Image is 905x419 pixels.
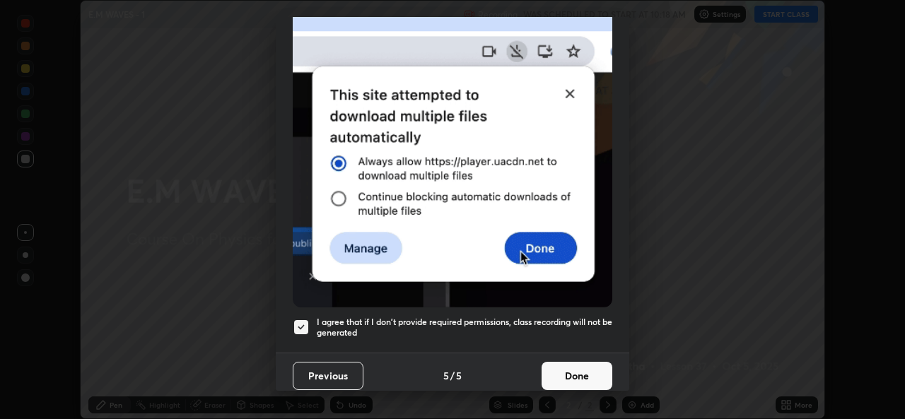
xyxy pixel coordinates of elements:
[456,368,462,383] h4: 5
[542,362,612,390] button: Done
[293,362,363,390] button: Previous
[450,368,455,383] h4: /
[317,317,612,338] h5: I agree that if I don't provide required permissions, class recording will not be generated
[443,368,449,383] h4: 5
